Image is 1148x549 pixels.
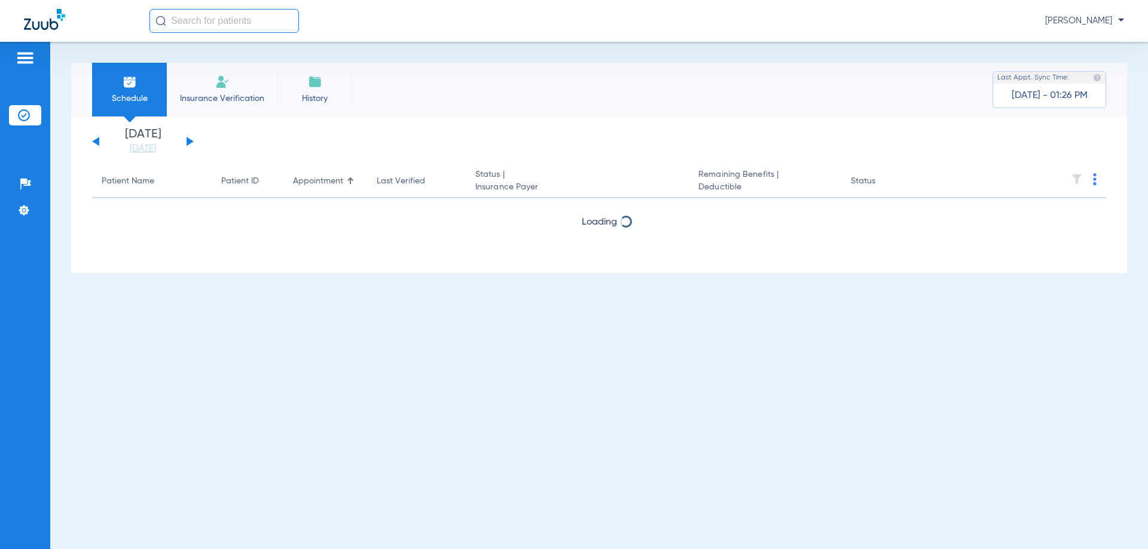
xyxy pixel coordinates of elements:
[155,16,166,26] img: Search Icon
[377,175,425,188] div: Last Verified
[1045,15,1124,27] span: [PERSON_NAME]
[215,75,230,89] img: Manual Insurance Verification
[293,175,343,188] div: Appointment
[107,143,179,155] a: [DATE]
[16,51,35,65] img: hamburger-icon
[221,175,259,188] div: Patient ID
[689,165,841,198] th: Remaining Benefits |
[24,9,65,30] img: Zuub Logo
[582,217,617,227] span: Loading
[377,175,456,188] div: Last Verified
[698,181,831,194] span: Deductible
[107,128,179,155] li: [DATE]
[466,165,689,198] th: Status |
[841,165,922,198] th: Status
[1012,90,1088,102] span: [DATE] - 01:26 PM
[1093,173,1097,185] img: group-dot-blue.svg
[1093,73,1101,82] img: last sync help info
[176,93,268,105] span: Insurance Verification
[997,72,1069,84] span: Last Appt. Sync Time:
[475,181,679,194] span: Insurance Payer
[308,75,322,89] img: History
[1088,492,1148,549] iframe: Chat Widget
[286,93,343,105] span: History
[101,93,158,105] span: Schedule
[123,75,137,89] img: Schedule
[102,175,154,188] div: Patient Name
[221,175,274,188] div: Patient ID
[1071,173,1083,185] img: filter.svg
[293,175,358,188] div: Appointment
[149,9,299,33] input: Search for patients
[102,175,202,188] div: Patient Name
